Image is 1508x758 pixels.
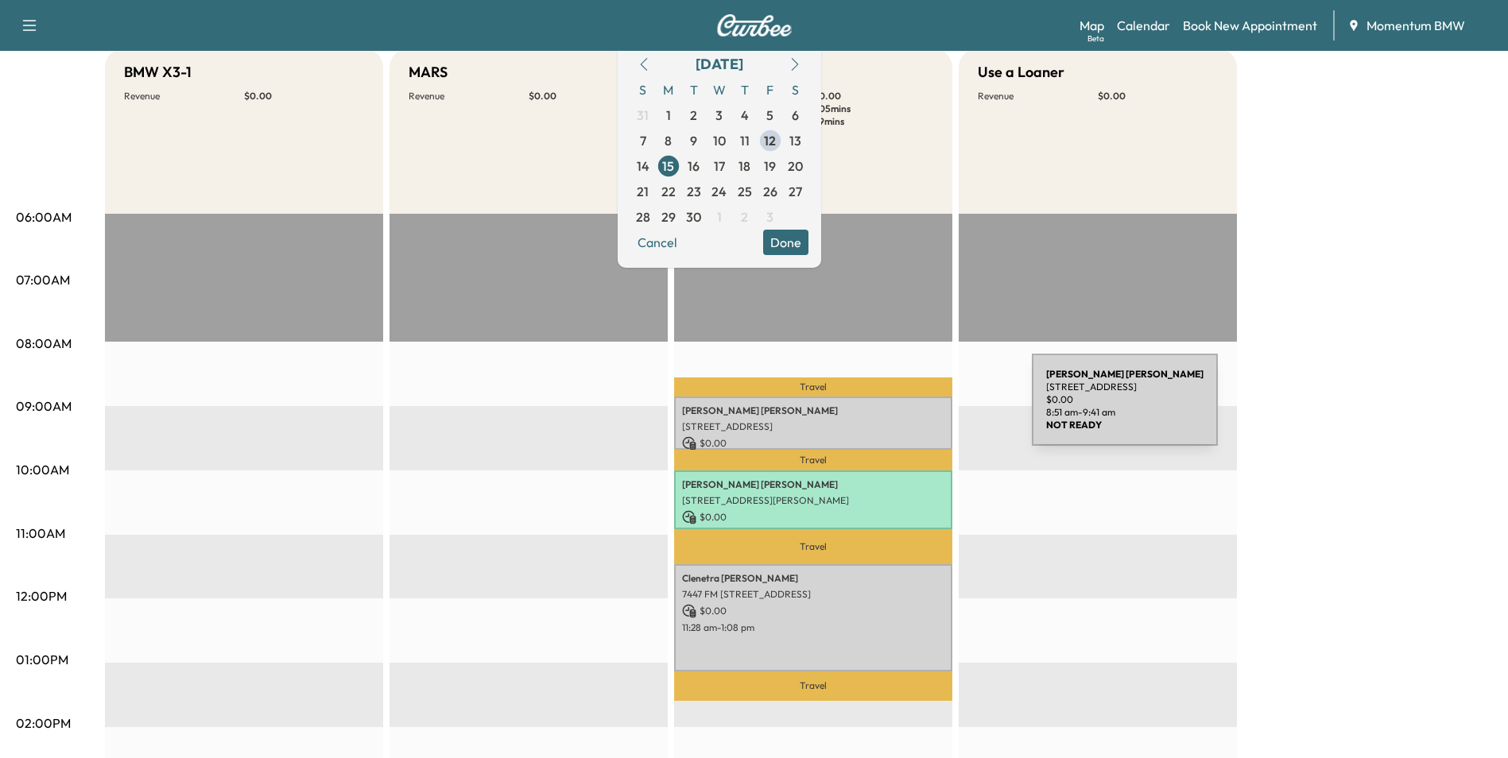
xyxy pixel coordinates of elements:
span: 15 [662,157,674,176]
p: 07:00AM [16,270,70,289]
p: $ 0.00 [682,604,944,618]
span: 2 [690,106,697,125]
span: 16 [688,157,700,176]
span: 13 [789,131,801,150]
span: 11 [740,131,750,150]
span: T [681,77,707,102]
p: 205 mins [813,102,933,115]
span: 26 [763,182,777,201]
span: 7 [640,131,646,150]
span: 2 [741,207,748,226]
p: $ 0.00 [1098,90,1218,102]
span: 19 [764,157,776,176]
p: $ 0.00 [244,90,364,102]
p: 11:28 am - 1:08 pm [682,621,944,634]
span: 4 [741,106,749,125]
p: 11:00AM [16,524,65,543]
span: T [732,77,758,102]
span: S [630,77,656,102]
p: 01:00PM [16,650,68,669]
span: 27 [789,182,802,201]
span: 6 [792,106,799,125]
span: M [656,77,681,102]
p: [PERSON_NAME] [PERSON_NAME] [682,404,944,417]
span: 31 [637,106,649,125]
a: Calendar [1117,16,1170,35]
span: F [758,77,783,102]
span: 28 [636,207,650,226]
p: Revenue [409,90,529,102]
p: $ 0.00 [682,436,944,451]
p: Clenetra [PERSON_NAME] [682,572,944,585]
span: 25 [738,182,752,201]
a: MapBeta [1080,16,1104,35]
span: 3 [766,207,773,226]
p: Travel [674,450,952,470]
span: 23 [687,182,701,201]
a: Book New Appointment [1183,16,1317,35]
p: [STREET_ADDRESS][PERSON_NAME] [682,494,944,507]
span: 8 [665,131,672,150]
span: 1 [717,207,722,226]
span: 24 [711,182,727,201]
span: 9 [690,131,697,150]
span: S [783,77,808,102]
p: 12:00PM [16,586,67,605]
span: 29 [661,207,676,226]
span: W [707,77,732,102]
p: 08:00AM [16,334,72,353]
span: 14 [637,157,649,176]
h5: MARS [409,61,448,83]
p: [STREET_ADDRESS] [682,420,944,433]
p: [PERSON_NAME] [PERSON_NAME] [682,478,944,491]
p: $ 0.00 [529,90,649,102]
span: 18 [738,157,750,176]
p: Revenue [978,90,1098,102]
span: 1 [666,106,671,125]
button: Done [763,230,808,255]
span: 20 [788,157,803,176]
button: Cancel [630,230,684,255]
p: $ 0.00 [682,510,944,524]
span: 10 [713,131,726,150]
p: Travel [674,529,952,564]
p: 10:00AM [16,460,69,479]
img: Curbee Logo [716,14,793,37]
span: 5 [766,106,773,125]
span: 3 [715,106,723,125]
h5: BMW X3-1 [124,61,192,83]
p: 06:00AM [16,207,72,226]
p: Revenue [124,90,244,102]
span: 30 [686,207,701,226]
span: 12 [764,131,776,150]
div: Beta [1087,33,1104,44]
span: 22 [661,182,676,201]
p: $ 0.00 [813,90,933,102]
p: Travel [674,377,952,396]
div: [DATE] [696,53,743,75]
p: 02:00PM [16,714,71,733]
p: 09:00AM [16,396,72,416]
span: 21 [637,182,649,201]
p: 7447 FM [STREET_ADDRESS] [682,588,944,601]
h5: Use a Loaner [978,61,1064,83]
span: 17 [714,157,725,176]
span: Momentum BMW [1367,16,1465,35]
p: 10:00 am - 10:55 am [682,528,944,540]
p: 99 mins [813,115,933,128]
p: Travel [674,671,952,702]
